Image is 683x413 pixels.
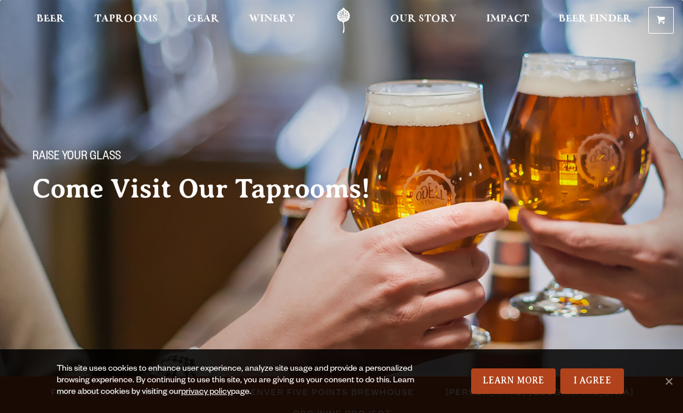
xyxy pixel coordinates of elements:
[559,14,631,24] span: Beer Finder
[322,8,365,34] a: Odell Home
[390,14,457,24] span: Our Story
[383,8,464,34] a: Our Story
[94,14,158,24] span: Taprooms
[29,8,72,34] a: Beer
[36,14,65,24] span: Beer
[471,368,556,394] a: Learn More
[486,14,529,24] span: Impact
[551,8,639,34] a: Beer Finder
[560,368,624,394] a: I Agree
[180,8,227,34] a: Gear
[479,8,537,34] a: Impact
[57,364,432,399] div: This site uses cookies to enhance user experience, analyze site usage and provide a personalized ...
[32,174,394,203] h2: Come Visit Our Taprooms!
[241,8,303,34] a: Winery
[87,8,166,34] a: Taprooms
[249,14,295,24] span: Winery
[181,388,231,397] a: privacy policy
[32,150,121,165] span: Raise your glass
[188,14,219,24] span: Gear
[663,375,674,387] span: No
